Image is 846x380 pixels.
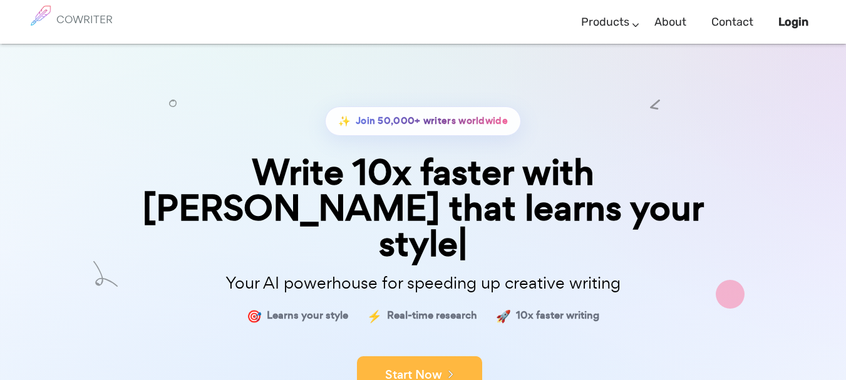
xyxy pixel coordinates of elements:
[711,4,753,41] a: Contact
[56,14,113,25] h6: COWRITER
[110,270,736,297] p: Your AI powerhouse for speeding up creative writing
[496,307,511,325] span: 🚀
[338,112,351,130] span: ✨
[267,307,348,325] span: Learns your style
[581,4,629,41] a: Products
[367,307,382,325] span: ⚡
[110,155,736,262] div: Write 10x faster with [PERSON_NAME] that learns your style
[356,112,508,130] span: Join 50,000+ writers worldwide
[516,307,599,325] span: 10x faster writing
[93,261,118,287] img: shape
[387,307,477,325] span: Real-time research
[247,307,262,325] span: 🎯
[654,4,686,41] a: About
[778,15,808,29] b: Login
[778,4,808,41] a: Login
